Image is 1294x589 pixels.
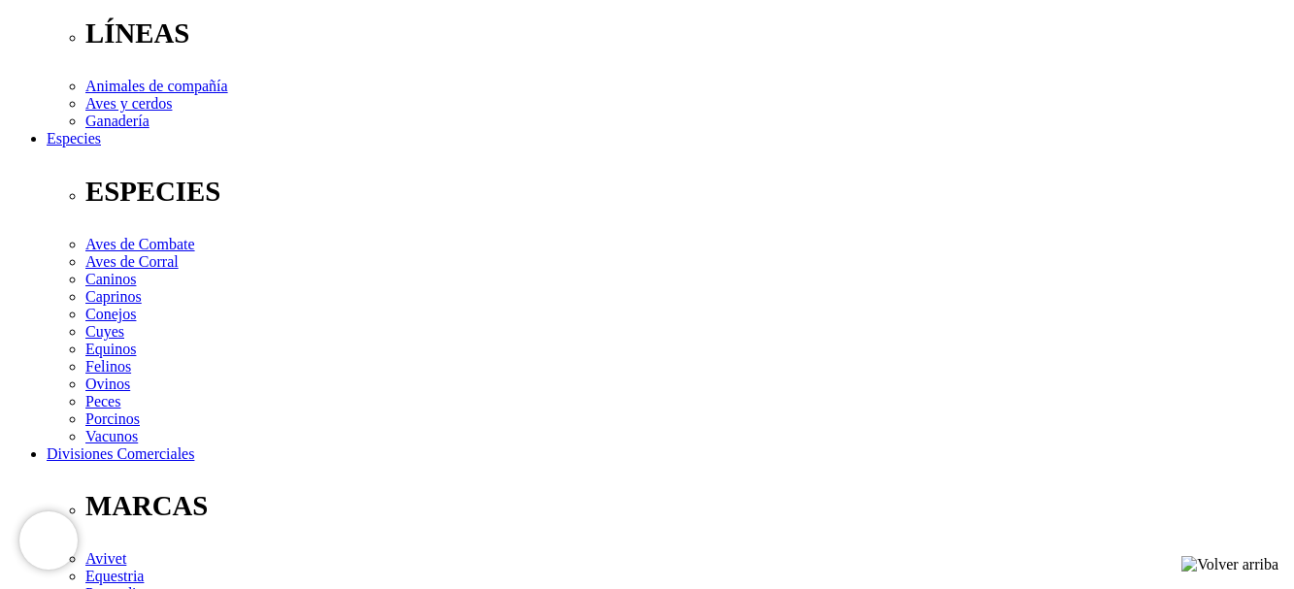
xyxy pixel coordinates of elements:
[85,550,126,567] a: Avivet
[85,376,130,392] a: Ovinos
[85,95,172,112] a: Aves y cerdos
[85,341,136,357] a: Equinos
[85,271,136,287] a: Caninos
[85,393,120,409] a: Peces
[85,410,140,427] a: Porcinos
[85,490,1286,522] p: MARCAS
[85,113,149,129] a: Ganadería
[85,358,131,375] a: Felinos
[85,253,179,270] a: Aves de Corral
[19,511,78,570] iframe: Brevo live chat
[85,428,138,444] a: Vacunos
[85,568,144,584] a: Equestria
[47,445,194,462] a: Divisiones Comerciales
[85,176,1286,208] p: ESPECIES
[85,306,136,322] a: Conejos
[85,236,195,252] a: Aves de Combate
[85,323,124,340] a: Cuyes
[47,130,101,147] a: Especies
[85,17,1286,49] p: LÍNEAS
[85,288,142,305] a: Caprinos
[1181,556,1278,573] img: Volver arriba
[85,78,228,94] a: Animales de compañía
